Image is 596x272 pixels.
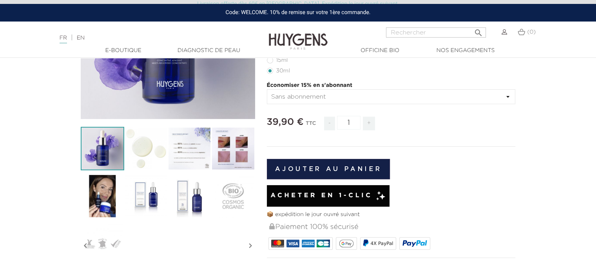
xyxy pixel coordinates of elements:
[426,47,505,55] a: Nos engagements
[341,47,419,55] a: Officine Bio
[81,127,124,170] img: L'Huile Visage Elixir Nuit
[269,223,275,229] img: Paiement 100% sécurisé
[56,33,243,43] div: |
[527,29,536,35] span: (0)
[77,35,85,41] a: EN
[370,241,393,246] span: 4X PayPal
[473,26,483,35] i: 
[81,226,90,265] i: 
[267,211,516,219] p: 📦 expédition le jour ouvré suivant
[286,240,299,247] img: VISA
[170,47,248,55] a: Diagnostic de peau
[306,115,316,136] div: TTC
[60,35,67,43] a: FR
[267,159,390,179] button: Ajouter au panier
[324,117,335,130] span: -
[268,219,516,236] div: Paiement 100% sécurisé
[363,117,375,130] span: +
[471,25,485,36] button: 
[267,81,516,90] p: Économiser 15% en s'abonnant
[317,240,330,247] img: CB_NATIONALE
[269,21,328,51] img: Huygens
[267,68,299,74] label: 30ml
[271,240,284,247] img: MASTERCARD
[267,57,297,63] label: 15ml
[386,27,486,38] input: Rechercher
[337,116,360,130] input: Quantité
[267,117,304,127] span: 39,90 €
[302,240,315,247] img: AMEX
[84,47,163,55] a: E-Boutique
[339,240,354,247] img: google_pay
[246,226,255,265] i: 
